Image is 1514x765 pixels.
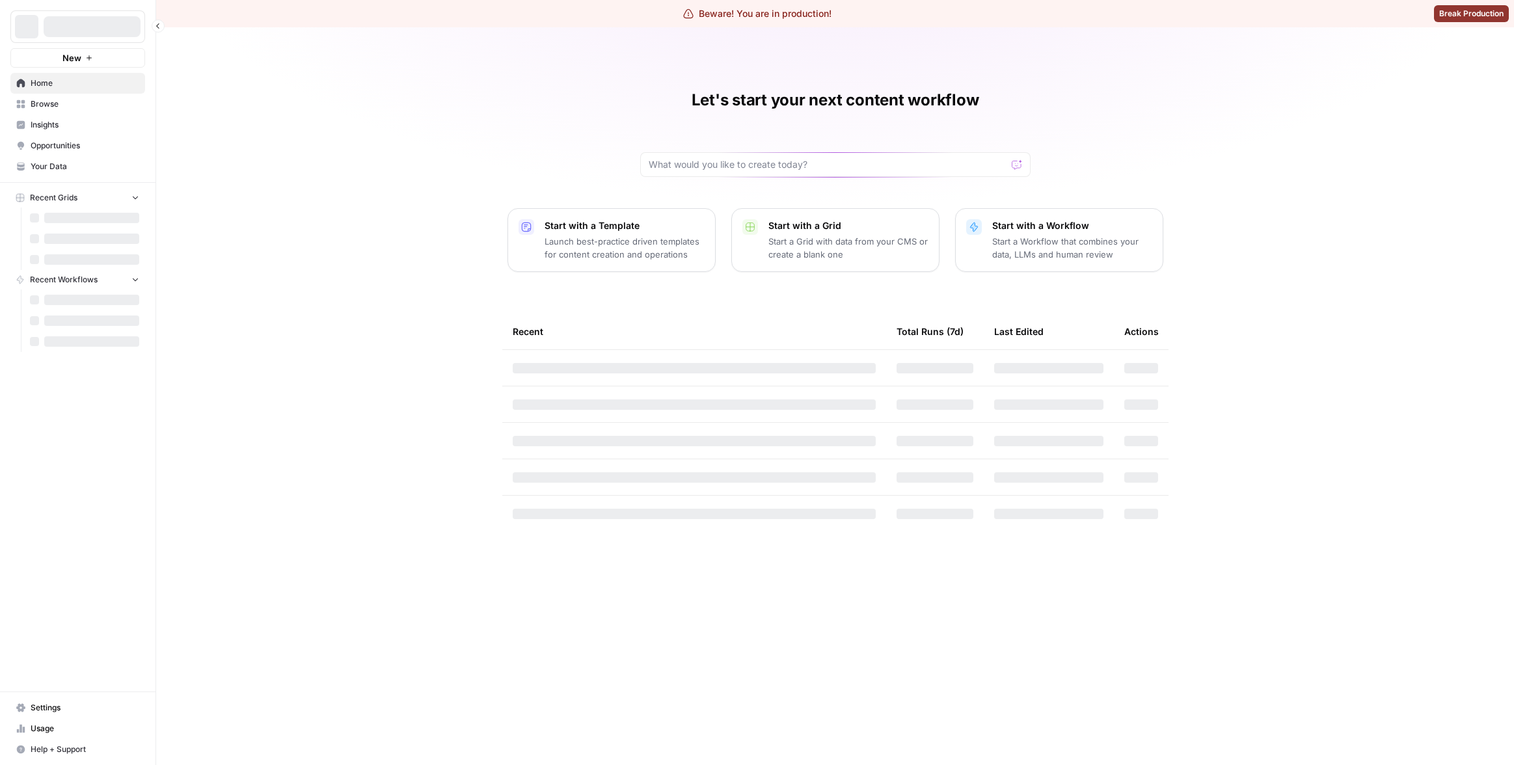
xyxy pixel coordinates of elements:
[1439,8,1504,20] span: Break Production
[10,73,145,94] a: Home
[31,161,139,172] span: Your Data
[1124,314,1159,349] div: Actions
[10,718,145,739] a: Usage
[10,114,145,135] a: Insights
[10,94,145,114] a: Browse
[10,270,145,289] button: Recent Workflows
[994,314,1044,349] div: Last Edited
[545,235,705,261] p: Launch best-practice driven templates for content creation and operations
[992,219,1152,232] p: Start with a Workflow
[30,192,77,204] span: Recent Grids
[10,697,145,718] a: Settings
[545,219,705,232] p: Start with a Template
[10,135,145,156] a: Opportunities
[31,723,139,734] span: Usage
[62,51,81,64] span: New
[10,156,145,177] a: Your Data
[31,702,139,714] span: Settings
[513,314,876,349] div: Recent
[897,314,964,349] div: Total Runs (7d)
[507,208,716,272] button: Start with a TemplateLaunch best-practice driven templates for content creation and operations
[30,274,98,286] span: Recent Workflows
[31,744,139,755] span: Help + Support
[31,77,139,89] span: Home
[10,188,145,208] button: Recent Grids
[649,158,1007,171] input: What would you like to create today?
[1434,5,1509,22] button: Break Production
[768,219,928,232] p: Start with a Grid
[768,235,928,261] p: Start a Grid with data from your CMS or create a blank one
[955,208,1163,272] button: Start with a WorkflowStart a Workflow that combines your data, LLMs and human review
[731,208,939,272] button: Start with a GridStart a Grid with data from your CMS or create a blank one
[31,119,139,131] span: Insights
[31,98,139,110] span: Browse
[10,48,145,68] button: New
[992,235,1152,261] p: Start a Workflow that combines your data, LLMs and human review
[683,7,831,20] div: Beware! You are in production!
[10,739,145,760] button: Help + Support
[31,140,139,152] span: Opportunities
[692,90,979,111] h1: Let's start your next content workflow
